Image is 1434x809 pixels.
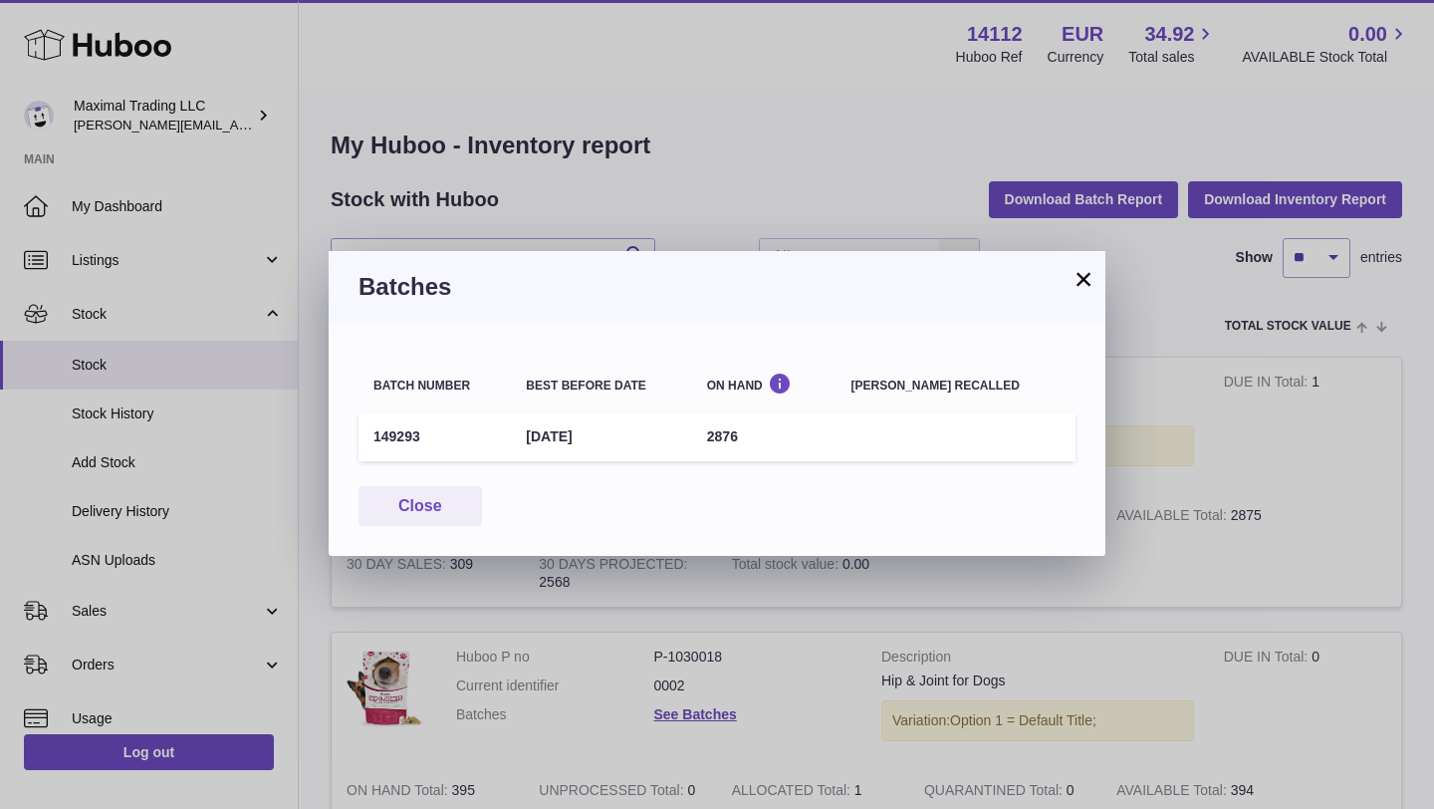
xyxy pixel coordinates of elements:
div: [PERSON_NAME] recalled [851,380,1061,393]
img: website_grey.svg [32,52,48,68]
div: Domain: [DOMAIN_NAME] [52,52,219,68]
div: Batch number [373,380,496,393]
h3: Batches [358,271,1075,303]
img: tab_domain_overview_orange.svg [54,116,70,132]
button: × [1072,267,1095,291]
div: Keywords by Traffic [220,118,336,131]
button: Close [358,486,482,527]
img: tab_keywords_by_traffic_grey.svg [198,116,214,132]
td: [DATE] [511,412,691,461]
td: 2876 [692,412,836,461]
img: logo_orange.svg [32,32,48,48]
div: v 4.0.25 [56,32,98,48]
div: On Hand [707,373,822,392]
div: Domain Overview [76,118,178,131]
div: Best before date [526,380,676,393]
td: 149293 [358,412,511,461]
